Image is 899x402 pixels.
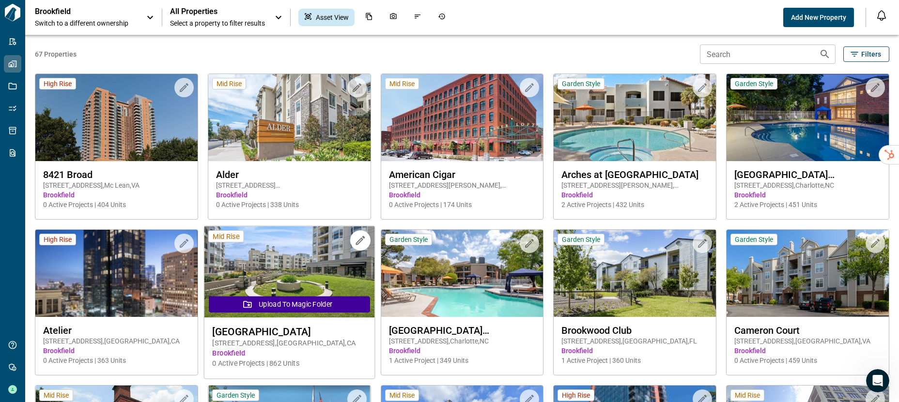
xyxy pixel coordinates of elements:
span: Brookfield [43,190,190,200]
span: Mid Rise [389,391,415,400]
div: Photos [384,9,403,26]
span: [STREET_ADDRESS][PERSON_NAME] , [PERSON_NAME] , AZ [561,180,708,190]
span: High Rise [44,235,72,244]
span: 8421 Broad [43,169,190,180]
span: 67 Properties [35,49,696,59]
span: Mid Rise [389,79,415,88]
img: property-asset [727,74,889,161]
span: Switch to a different ownership [35,18,137,28]
span: 2 Active Projects | 432 Units [561,200,708,209]
span: Garden Style [562,235,600,244]
span: [GEOGRAPHIC_DATA] [212,326,366,338]
span: [STREET_ADDRESS] , [GEOGRAPHIC_DATA] , CA [43,336,190,346]
span: All Properties [170,7,265,16]
span: Garden Style [735,235,773,244]
span: Mid Rise [217,79,242,88]
span: 0 Active Projects | 174 Units [389,200,536,209]
p: Brookfield [35,7,122,16]
span: Garden Style [217,391,255,400]
span: Brookfield [561,346,708,356]
span: Brookfield [734,190,881,200]
span: [STREET_ADDRESS] , [GEOGRAPHIC_DATA] , CA [212,338,366,348]
span: [STREET_ADDRESS] , [GEOGRAPHIC_DATA] , VA [734,336,881,346]
button: Upload to Magic Folder [209,296,370,313]
span: [GEOGRAPHIC_DATA] Apartments [734,169,881,180]
span: Cameron Court [734,325,881,336]
span: Brookfield [43,346,190,356]
div: Asset View [298,9,355,26]
img: property-asset [554,230,716,317]
span: [GEOGRAPHIC_DATA] Apartments [389,325,536,336]
img: property-asset [35,230,198,317]
span: Brookfield [212,348,366,358]
span: Brookfield [389,346,536,356]
div: Documents [359,9,379,26]
span: Select a property to filter results [170,18,265,28]
span: Asset View [316,13,349,22]
span: [STREET_ADDRESS] , [GEOGRAPHIC_DATA] , FL [561,336,708,346]
span: 0 Active Projects | 459 Units [734,356,881,365]
button: Search properties [815,45,835,64]
span: Mid Rise [213,232,239,241]
span: 0 Active Projects | 404 Units [43,200,190,209]
iframe: Intercom live chat [866,369,889,392]
span: 2 Active Projects | 451 Units [734,200,881,209]
span: Arches at [GEOGRAPHIC_DATA] [561,169,708,180]
span: 1 Active Project | 349 Units [389,356,536,365]
div: Issues & Info [408,9,427,26]
span: Brookfield [734,346,881,356]
span: Brookfield [216,190,363,200]
button: Add New Property [783,8,854,27]
img: property-asset [35,74,198,161]
span: Atelier [43,325,190,336]
span: Garden Style [735,79,773,88]
span: [STREET_ADDRESS] , Mc Lean , VA [43,180,190,190]
span: 1 Active Project | 360 Units [561,356,708,365]
img: property-asset [381,230,543,317]
div: Job History [432,9,451,26]
img: property-asset [727,230,889,317]
span: [STREET_ADDRESS][PERSON_NAME] , Northridge , CA [216,180,363,190]
button: Open notification feed [874,8,889,23]
img: property-asset [208,74,371,161]
span: Brookwood Club [561,325,708,336]
span: Garden Style [389,235,428,244]
span: 0 Active Projects | 363 Units [43,356,190,365]
span: Add New Property [791,13,846,22]
img: property-asset [381,74,543,161]
span: Brookfield [561,190,708,200]
span: 0 Active Projects | 862 Units [212,358,366,369]
span: Brookfield [389,190,536,200]
span: American Cigar [389,169,536,180]
span: [STREET_ADDRESS][PERSON_NAME] , [GEOGRAPHIC_DATA] , VA [389,180,536,190]
span: Mid Rise [735,391,760,400]
span: Garden Style [562,79,600,88]
span: Mid Rise [44,391,69,400]
button: Filters [843,46,889,62]
span: [STREET_ADDRESS] , Charlotte , NC [389,336,536,346]
span: High Rise [562,391,590,400]
span: Filters [861,49,881,59]
span: 0 Active Projects | 338 Units [216,200,363,209]
span: Alder [216,169,363,180]
img: property-asset [204,226,374,318]
span: [STREET_ADDRESS] , Charlotte , NC [734,180,881,190]
img: property-asset [554,74,716,161]
span: High Rise [44,79,72,88]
